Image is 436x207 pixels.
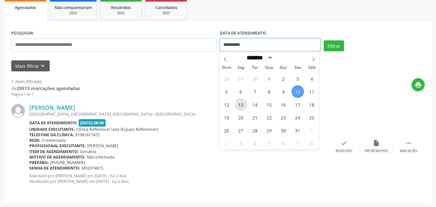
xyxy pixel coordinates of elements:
b: Preparo: [29,160,49,165]
span: Outubro 2, 2025 [277,72,290,85]
span: Outubro 16, 2025 [277,98,290,111]
b: Senha de atendimento: [29,165,80,171]
span: Outubro 24, 2025 [291,111,304,124]
button: print [411,78,425,91]
label: DATA DE ATENDIMENTO [220,28,266,38]
span: Geriatria [80,149,96,154]
span: Cancelados [156,5,177,10]
span: Novembro 1, 2025 [306,124,318,137]
div: 2025 [150,11,182,16]
span: Outubro 26, 2025 [220,124,233,137]
span: Não compareceram [55,5,92,10]
button: Filtrar [324,40,344,51]
span: Outubro 29, 2025 [263,124,276,137]
span: Outubro 21, 2025 [249,111,261,124]
span: Outubro 5, 2025 [220,85,233,98]
span: Outubro 25, 2025 [306,111,318,124]
div: [GEOGRAPHIC_DATA], [GEOGRAPHIC_DATA], [GEOGRAPHIC_DATA] - [GEOGRAPHIC_DATA] [29,111,328,117]
span: Ter [248,66,262,70]
span: Credenciada [42,138,66,143]
span: Setembro 29, 2025 [235,72,247,85]
span: Novembro 3, 2025 [235,137,247,150]
span: M02974615 [82,165,103,171]
span: Novembro 8, 2025 [306,137,318,150]
span: Outubro 20, 2025 [235,111,247,124]
span: Outubro 1, 2025 [263,72,276,85]
button: Mais filtroskeyboard_arrow_down [11,60,50,72]
span: Setembro 28, 2025 [220,72,233,85]
i:  [405,140,412,147]
span: Outubro 14, 2025 [249,98,261,111]
span: Sex [290,66,305,70]
div: Exportar (PDF) [365,149,388,153]
span: Outubro 23, 2025 [277,111,290,124]
span: Outubro 6, 2025 [235,85,247,98]
i: insert_drive_file [373,140,380,147]
div: 2025 [105,11,137,16]
span: Outubro 12, 2025 [220,98,233,111]
span: Outubro 27, 2025 [235,124,247,137]
img: img [11,104,25,118]
span: Novembro 4, 2025 [249,137,261,150]
span: Outubro 22, 2025 [263,111,276,124]
span: Novembro 6, 2025 [277,137,290,150]
strong: 29513 marcações agendadas [17,85,80,91]
span: Setembro 30, 2025 [249,72,261,85]
span: Outubro 9, 2025 [277,85,290,98]
label: PESQUISAR [11,28,33,38]
span: Outubro 18, 2025 [306,98,318,111]
span: Sáb [305,66,319,70]
div: 1 item filtrado [11,78,80,85]
div: 2025 [55,11,92,16]
span: Outubro 3, 2025 [291,72,304,85]
span: Resolvidos [111,5,131,10]
div: Página 1 de 1 [11,92,80,97]
b: Telefone da clínica: [29,132,74,138]
span: Outubro 31, 2025 [291,124,304,137]
span: Qua [262,66,276,70]
span: Outubro 4, 2025 [306,72,318,85]
i: print [415,81,422,88]
b: Data de atendimento: [29,120,77,126]
span: Outubro 7, 2025 [249,85,261,98]
b: Motivo de agendamento: [29,154,86,160]
span: 81981817472 [75,132,100,138]
span: [DATE] 08:00 [79,119,106,127]
b: Unidade executante: [29,127,75,132]
span: Seg [234,66,248,70]
b: Item de agendamento: [29,149,79,154]
div: Resolvido [336,149,352,153]
span: Outubro 17, 2025 [291,98,304,111]
b: Rede: [29,138,41,143]
i: check [340,140,348,147]
span: Outubro 30, 2025 [277,124,290,137]
span: Outubro 15, 2025 [263,98,276,111]
select: Month [245,54,273,61]
span: Qui [276,66,290,70]
div: de [11,85,80,92]
span: Outubro 10, 2025 [291,85,304,98]
span: [PERSON_NAME] [87,143,118,149]
span: Novembro 5, 2025 [263,137,276,150]
span: Outubro 8, 2025 [263,85,276,98]
span: Outubro 11, 2025 [306,85,318,98]
span: Outubro 19, 2025 [220,111,233,124]
span: [PHONE_NUMBER] [50,160,85,165]
div: Mais ações [400,149,417,153]
b: Profissional executante: [29,143,86,149]
span: Não informado [87,154,115,160]
a: [PERSON_NAME] [29,104,75,111]
span: Outubro 28, 2025 [249,124,261,137]
span: Clínica Reflorescer Ltda (Espaço Reflorescer) [76,127,158,132]
span: Agendados [15,5,36,10]
span: Dom [220,66,234,70]
input: Year [273,54,294,61]
span: Novembro 2, 2025 [220,137,233,150]
span: Outubro 13, 2025 [235,98,247,111]
span: Novembro 7, 2025 [291,137,304,150]
p: Solicitado por [PERSON_NAME] em [DATE] - há 2 dias Atualizado por [PERSON_NAME] em [DATE] - há 2 ... [29,173,328,184]
i: keyboard_arrow_down [39,62,46,69]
